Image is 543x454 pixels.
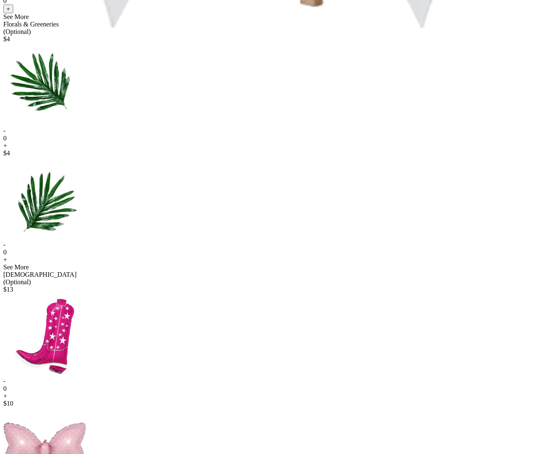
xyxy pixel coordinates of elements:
[3,392,540,400] div: +
[3,28,540,36] div: (Optional)
[3,241,540,249] div: -
[3,21,540,36] div: Florals & Greeneries
[3,378,540,385] div: -
[3,150,540,157] div: $ 4
[3,400,540,407] div: $ 10
[3,43,86,126] img: -
[3,278,540,286] div: (Optional)
[3,264,540,271] div: See More
[3,256,540,264] div: +
[3,286,540,293] div: $ 13
[3,157,86,240] img: -
[3,271,540,286] div: [DEMOGRAPHIC_DATA]
[3,293,86,376] img: -
[3,127,540,135] div: -
[3,135,540,142] div: 0
[3,385,540,392] div: 0
[3,249,540,256] div: 0
[3,142,540,150] div: +
[3,36,540,43] div: $ 4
